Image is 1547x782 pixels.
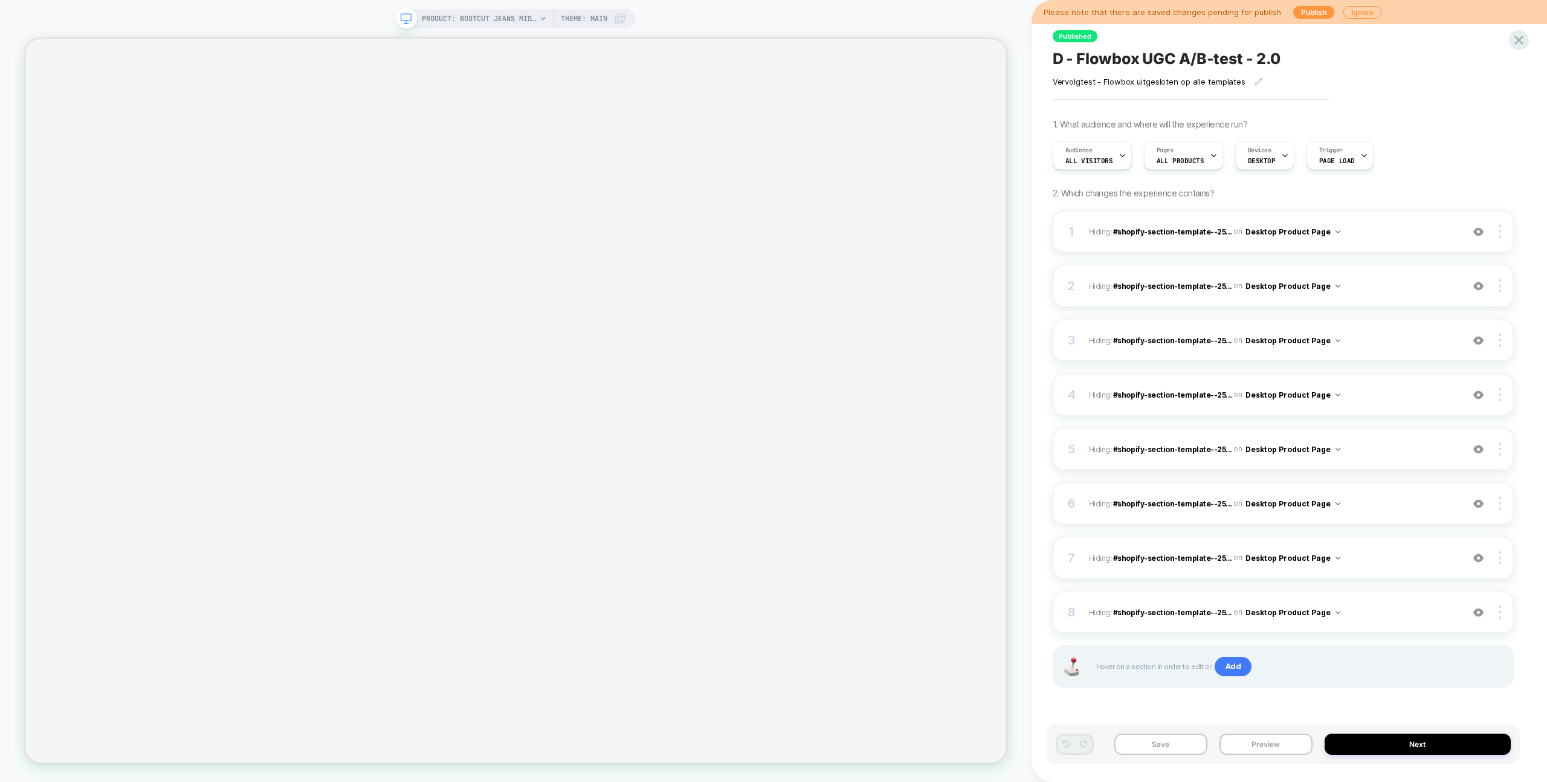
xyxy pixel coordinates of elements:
[1089,333,1456,348] span: Hiding :
[1248,146,1271,155] span: Devices
[1096,657,1500,676] span: Hover on a section in order to edit or
[1157,146,1174,155] span: Pages
[1335,393,1340,396] img: down arrow
[1335,339,1340,342] img: down arrow
[1499,225,1501,238] img: close
[1473,227,1484,237] img: crossed eye
[1089,387,1456,402] span: Hiding :
[1473,499,1484,509] img: crossed eye
[1233,551,1242,564] span: on
[1089,279,1456,294] span: Hiding :
[1473,281,1484,291] img: crossed eye
[1066,329,1078,351] div: 3
[1113,227,1232,236] span: #shopify-section-template--25...
[1319,157,1355,165] span: Page Load
[1066,547,1078,569] div: 7
[1089,224,1456,239] span: Hiding :
[1113,281,1232,290] span: #shopify-section-template--25...
[1248,157,1276,165] span: DESKTOP
[1233,279,1242,292] span: on
[1066,438,1078,460] div: 5
[1233,334,1242,347] span: on
[1089,442,1456,457] span: Hiding :
[1089,551,1456,566] span: Hiding :
[1113,444,1232,453] span: #shopify-section-template--25...
[1066,493,1078,514] div: 6
[1499,388,1501,401] img: close
[1233,497,1242,510] span: on
[1233,225,1242,238] span: on
[422,9,537,28] span: PRODUCT: BOOTCUT JEANS MID BLAUW
[1335,611,1340,614] img: down arrow
[1066,601,1078,623] div: 8
[1335,448,1340,451] img: down arrow
[1499,442,1501,456] img: close
[1473,553,1484,563] img: crossed eye
[561,9,607,28] span: Theme: MAIN
[1060,658,1084,676] img: Joystick
[1053,30,1097,42] span: Published
[1066,384,1078,406] div: 4
[1233,606,1242,619] span: on
[1089,496,1456,511] span: Hiding :
[1066,275,1078,297] div: 2
[1113,607,1232,616] span: #shopify-section-template--25...
[1473,335,1484,346] img: crossed eye
[1215,657,1252,676] span: Add
[1053,119,1247,129] span: 1. What audience and where will the experience run?
[1053,188,1214,198] span: 2. Which changes the experience contains?
[1325,734,1511,755] button: Next
[1319,146,1343,155] span: Trigger
[1065,157,1113,165] span: All Visitors
[1335,230,1340,233] img: down arrow
[1113,390,1232,399] span: #shopify-section-template--25...
[1233,388,1242,401] span: on
[1335,502,1340,505] img: down arrow
[1499,551,1501,564] img: close
[1233,442,1242,456] span: on
[1245,387,1340,402] button: Desktop Product Page
[1245,496,1340,511] button: Desktop Product Page
[1245,605,1340,620] button: Desktop Product Page
[1113,553,1232,562] span: #shopify-section-template--25...
[1053,77,1245,86] span: Vervolgtest - Flowbox uitgesloten op alle templates
[1335,557,1340,560] img: down arrow
[1245,551,1340,566] button: Desktop Product Page
[1343,6,1381,19] button: Ignore
[1089,605,1456,620] span: Hiding :
[1499,279,1501,292] img: close
[1065,146,1093,155] span: Audience
[1499,334,1501,347] img: close
[1113,499,1232,508] span: #shopify-section-template--25...
[1335,285,1340,288] img: down arrow
[1053,50,1281,68] span: D - Flowbox UGC A/B-test - 2.0
[1245,442,1340,457] button: Desktop Product Page
[1499,606,1501,619] img: close
[1293,6,1334,19] button: Publish
[1245,279,1340,294] button: Desktop Product Page
[1245,333,1340,348] button: Desktop Product Page
[1473,607,1484,618] img: crossed eye
[1219,734,1313,755] button: Preview
[1066,221,1078,242] div: 1
[1114,734,1207,755] button: Save
[1473,390,1484,400] img: crossed eye
[1473,444,1484,454] img: crossed eye
[1157,157,1204,165] span: ALL PRODUCTS
[1245,224,1340,239] button: Desktop Product Page
[1499,497,1501,510] img: close
[1113,335,1232,344] span: #shopify-section-template--25...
